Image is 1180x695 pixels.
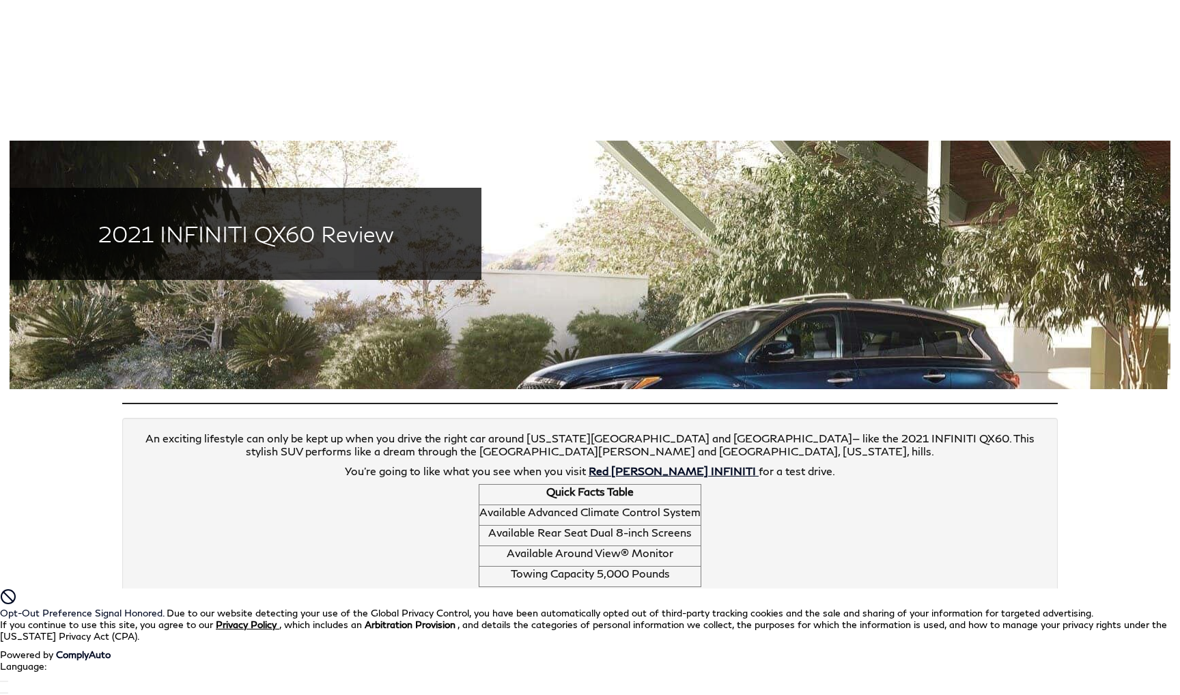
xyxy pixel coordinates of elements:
a: Red [PERSON_NAME] INFINITI [589,464,759,477]
u: Privacy Policy [216,619,277,630]
p: You’re going to like what you see when you visit for a test drive. [136,464,1044,477]
strong: Red [PERSON_NAME] INFINITI [589,464,756,477]
a: Privacy Policy [216,619,279,630]
p: An exciting lifestyle can only be kept up when you drive the right car around [US_STATE][GEOGRAPH... [136,431,1044,457]
a: ComplyAuto [56,649,111,660]
p: Available Rear Seat Dual 8-inch Screens [479,526,701,539]
h2: 2021 INFINITI QX60 Review [31,222,461,246]
p: Available Advanced Climate Control System [479,505,701,518]
strong: Arbitration Provision [365,619,455,630]
p: Towing Capacity 5,000 Pounds [479,567,701,580]
p: Available Around View® Monitor [479,546,701,559]
strong: Quick Facts Table [546,485,634,498]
